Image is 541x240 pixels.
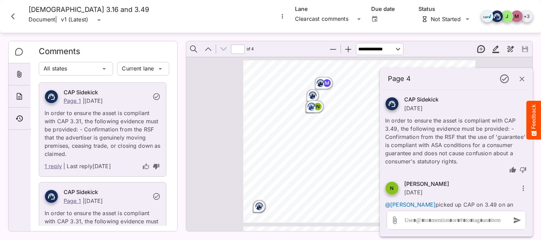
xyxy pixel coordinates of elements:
div: N [314,102,322,111]
span: of ⁨4⁩ [246,42,255,56]
button: Feedback [526,101,541,140]
h4: [DEMOGRAPHIC_DATA] 3.16 and 3.49 [29,5,149,14]
button: thumb-up [508,165,517,174]
p: picked up CAP on 3.49 on an unconventional file format [385,196,527,217]
h6: CAP Sidekick [64,188,148,197]
div: About [9,85,30,108]
p: | [83,197,84,204]
p: [DATE] [84,197,103,204]
p: | Last reply [DATE] [63,162,111,171]
div: v1 (Latest) [61,15,95,25]
button: Previous Page [201,42,215,56]
div: M [323,79,331,87]
button: Draw [503,42,518,56]
div: Current lane [117,62,156,76]
a: @[PERSON_NAME] [385,201,436,208]
h6: [PERSON_NAME] [404,180,511,189]
div: All states [39,62,100,76]
div: + 3 [521,10,533,22]
button: Find in Document [186,42,201,56]
div: Not Started [421,16,461,22]
h4: Page 4 [388,75,495,83]
button: Close card [3,6,23,27]
button: Highlight [489,42,503,56]
h6: CAP Sidekick [404,95,439,104]
span: | [55,16,57,23]
div: Timeline [9,108,30,130]
button: Open [370,15,379,23]
button: thumb-up [142,162,150,171]
p: [DATE] [84,97,103,104]
button: More options for Chrysties 3.16 and 3.49 [278,12,287,21]
p: In order to ensure the asset is compliant with CAP 3.31, the following evidence must be provided:... [45,105,161,158]
p: Document [29,14,55,26]
a: Page 1 [64,97,81,104]
button: thumb-down [152,162,161,171]
div: N [385,181,399,195]
p: In order to ensure the asset is compliant with CAP 3.49, the following evidence must be provided:... [385,112,527,165]
p: | [83,97,84,104]
a: Page 1 [64,197,81,204]
h6: CAP Sidekick [64,88,148,97]
div: Comments [9,41,31,63]
h2: Comments [39,47,169,61]
div: J [501,10,513,22]
button: New thread [474,42,488,56]
div: Attachments [9,63,30,85]
p: [DATE] [404,105,423,112]
div: Clearcast comments [295,14,355,25]
div: Page ⁨1⁩ [240,57,478,226]
a: 1 reply [45,162,62,171]
button: thumb-down [519,165,527,174]
button: Zoom Out [326,42,340,56]
button: Zoom In [341,42,356,56]
p: [DATE] [404,189,423,196]
div: M [511,10,523,22]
